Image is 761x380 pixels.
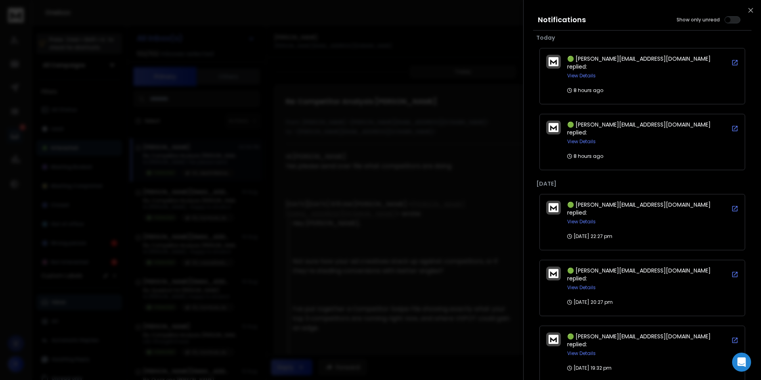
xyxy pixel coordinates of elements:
[567,299,613,305] p: [DATE] 20:27 pm
[549,57,558,66] img: logo
[567,332,711,348] span: 🟢 [PERSON_NAME][EMAIL_ADDRESS][DOMAIN_NAME] replied:
[567,284,596,291] button: View Details
[567,121,711,136] span: 🟢 [PERSON_NAME][EMAIL_ADDRESS][DOMAIN_NAME] replied:
[549,123,558,132] img: logo
[567,219,596,225] button: View Details
[567,55,711,71] span: 🟢 [PERSON_NAME][EMAIL_ADDRESS][DOMAIN_NAME] replied:
[567,365,612,371] p: [DATE] 19:32 pm
[677,17,720,23] label: Show only unread
[567,87,603,94] p: 8 hours ago
[538,14,586,25] h3: Notifications
[567,267,711,282] span: 🟢 [PERSON_NAME][EMAIL_ADDRESS][DOMAIN_NAME] replied:
[567,73,596,79] button: View Details
[567,153,603,159] p: 8 hours ago
[549,269,558,278] img: logo
[567,233,612,240] p: [DATE] 22:27 pm
[549,335,558,344] img: logo
[567,350,596,357] button: View Details
[567,138,596,145] button: View Details
[732,353,751,372] div: Open Intercom Messenger
[536,180,748,188] p: [DATE]
[549,203,558,212] img: logo
[567,201,711,217] span: 🟢 [PERSON_NAME][EMAIL_ADDRESS][DOMAIN_NAME] replied:
[536,34,748,42] p: Today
